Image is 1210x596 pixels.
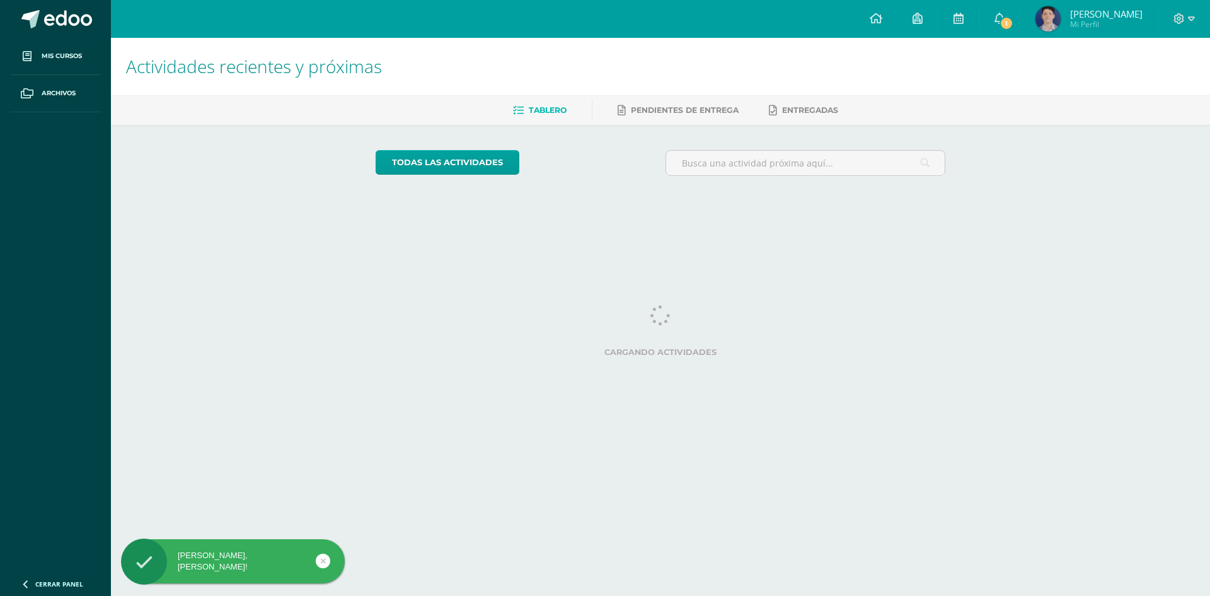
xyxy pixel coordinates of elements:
a: Entregadas [769,100,838,120]
label: Cargando actividades [376,348,946,357]
a: Archivos [10,75,101,112]
input: Busca una actividad próxima aquí... [666,151,945,175]
span: Mi Perfil [1070,19,1143,30]
span: Archivos [42,88,76,98]
span: Tablero [529,105,567,115]
span: Pendientes de entrega [631,105,739,115]
span: Entregadas [782,105,838,115]
span: 1 [1000,16,1013,30]
span: Mis cursos [42,51,82,61]
span: Cerrar panel [35,580,83,588]
img: 10c4c540e5b38394ddd0b1d0076a9043.png [1035,6,1061,32]
a: Pendientes de entrega [618,100,739,120]
a: Tablero [513,100,567,120]
a: todas las Actividades [376,150,519,175]
div: [PERSON_NAME], [PERSON_NAME]! [121,550,345,573]
span: Actividades recientes y próximas [126,54,382,78]
a: Mis cursos [10,38,101,75]
span: [PERSON_NAME] [1070,8,1143,20]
